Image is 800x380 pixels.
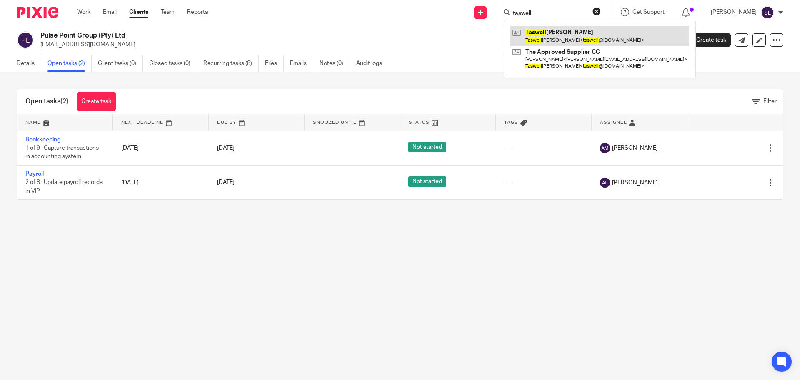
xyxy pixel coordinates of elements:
span: [PERSON_NAME] [612,179,658,187]
a: Recurring tasks (8) [203,55,259,72]
span: Filter [763,98,777,104]
a: Payroll [25,171,44,177]
h2: Pulse Point Group (Pty) Ltd [40,31,544,40]
a: Files [265,55,284,72]
span: Tags [504,120,518,125]
a: Notes (0) [320,55,350,72]
p: [EMAIL_ADDRESS][DOMAIN_NAME] [40,40,670,49]
span: 1 of 9 · Capture transactions in accounting system [25,145,99,160]
span: Status [409,120,430,125]
div: --- [504,179,583,187]
a: Team [161,8,175,16]
span: Snoozed Until [313,120,357,125]
a: Reports [187,8,208,16]
a: Create task [77,92,116,111]
span: (2) [60,98,68,105]
img: Pixie [17,7,58,18]
a: Emails [290,55,313,72]
a: Open tasks (2) [47,55,92,72]
a: Closed tasks (0) [149,55,197,72]
a: Bookkeeping [25,137,60,143]
span: [DATE] [217,180,235,186]
td: [DATE] [113,131,209,165]
a: Details [17,55,41,72]
div: --- [504,144,583,152]
img: svg%3E [761,6,774,19]
a: Audit logs [356,55,388,72]
a: Create task [682,33,731,47]
input: Search [512,10,587,18]
span: Get Support [632,9,665,15]
span: [PERSON_NAME] [612,144,658,152]
span: Not started [408,142,446,152]
span: [DATE] [217,145,235,151]
a: Work [77,8,90,16]
span: Not started [408,176,446,187]
img: svg%3E [17,31,34,49]
img: svg%3E [600,143,610,153]
a: Email [103,8,117,16]
a: Client tasks (0) [98,55,143,72]
span: 2 of 8 · Update payroll records in VIP [25,180,102,194]
td: [DATE] [113,165,209,199]
img: svg%3E [600,178,610,188]
a: Clients [129,8,148,16]
p: [PERSON_NAME] [711,8,757,16]
h1: Open tasks [25,97,68,106]
button: Clear [592,7,601,15]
